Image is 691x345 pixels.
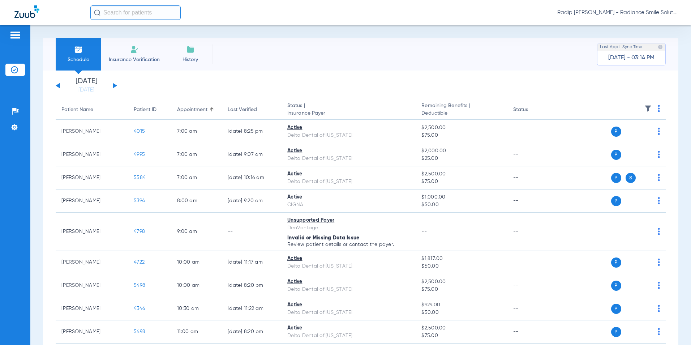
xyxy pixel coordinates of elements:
span: 4995 [134,152,145,157]
iframe: Chat Widget [655,310,691,345]
td: 7:00 AM [171,166,222,189]
td: -- [507,166,556,189]
span: P [611,281,621,291]
img: x.svg [641,174,649,181]
input: Search for patients [90,5,181,20]
span: P [611,196,621,206]
img: group-dot-blue.svg [658,151,660,158]
span: P [611,173,621,183]
img: x.svg [641,228,649,235]
td: [PERSON_NAME] [56,143,128,166]
img: Zuub Logo [14,5,39,18]
span: 5498 [134,329,145,334]
span: 5498 [134,283,145,288]
span: $2,500.00 [421,124,501,132]
div: Delta Dental of [US_STATE] [287,332,410,340]
td: -- [507,120,556,143]
td: [DATE] 8:25 PM [222,120,282,143]
th: Status | [282,100,416,120]
img: filter.svg [644,105,652,112]
img: x.svg [641,151,649,158]
span: $2,000.00 [421,147,501,155]
span: -- [421,229,427,234]
div: Delta Dental of [US_STATE] [287,132,410,139]
span: $1,817.00 [421,255,501,263]
div: Delta Dental of [US_STATE] [287,286,410,293]
span: History [173,56,207,63]
td: 10:30 AM [171,297,222,320]
div: Appointment [177,106,207,114]
td: 7:00 AM [171,120,222,143]
td: -- [507,297,556,320]
img: Schedule [74,45,83,54]
span: Radip [PERSON_NAME] - Radiance Smile Solutions [557,9,677,16]
span: S [626,173,636,183]
img: x.svg [641,328,649,335]
span: 4346 [134,306,145,311]
td: -- [507,213,556,251]
a: [DATE] [65,86,108,94]
img: group-dot-blue.svg [658,228,660,235]
span: P [611,304,621,314]
div: Active [287,193,410,201]
div: DenVantage [287,224,410,232]
span: $2,500.00 [421,278,501,286]
span: Last Appt. Sync Time: [600,43,643,51]
div: Delta Dental of [US_STATE] [287,309,410,316]
div: Last Verified [228,106,276,114]
span: P [611,127,621,137]
td: 9:00 AM [171,213,222,251]
div: Delta Dental of [US_STATE] [287,155,410,162]
img: group-dot-blue.svg [658,259,660,266]
img: hamburger-icon [9,31,21,39]
div: Active [287,301,410,309]
img: last sync help info [658,44,663,50]
span: Insurance Verification [106,56,162,63]
div: Active [287,324,410,332]
img: group-dot-blue.svg [658,128,660,135]
span: $75.00 [421,332,501,340]
img: group-dot-blue.svg [658,305,660,312]
td: 11:00 AM [171,320,222,344]
th: Remaining Benefits | [416,100,507,120]
td: -- [507,320,556,344]
td: -- [507,251,556,274]
img: group-dot-blue.svg [658,197,660,204]
div: Active [287,170,410,178]
td: -- [222,213,282,251]
div: Delta Dental of [US_STATE] [287,263,410,270]
div: Patient Name [61,106,122,114]
span: $929.00 [421,301,501,309]
span: $2,500.00 [421,170,501,178]
td: 8:00 AM [171,189,222,213]
td: -- [507,143,556,166]
img: group-dot-blue.svg [658,174,660,181]
span: P [611,257,621,268]
img: Search Icon [94,9,100,16]
img: x.svg [641,128,649,135]
td: 10:00 AM [171,251,222,274]
div: Patient ID [134,106,156,114]
div: Patient ID [134,106,166,114]
td: [DATE] 10:16 AM [222,166,282,189]
div: Delta Dental of [US_STATE] [287,178,410,186]
td: [DATE] 9:20 AM [222,189,282,213]
span: P [611,327,621,337]
img: History [186,45,195,54]
div: Patient Name [61,106,93,114]
img: x.svg [641,259,649,266]
td: [DATE] 9:07 AM [222,143,282,166]
td: [PERSON_NAME] [56,251,128,274]
span: $25.00 [421,155,501,162]
span: P [611,150,621,160]
th: Status [507,100,556,120]
span: $75.00 [421,286,501,293]
td: [PERSON_NAME] [56,120,128,143]
div: CIGNA [287,201,410,209]
span: $75.00 [421,132,501,139]
span: Deductible [421,110,501,117]
span: $50.00 [421,201,501,209]
div: Active [287,255,410,263]
td: [PERSON_NAME] [56,274,128,297]
td: [PERSON_NAME] [56,297,128,320]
